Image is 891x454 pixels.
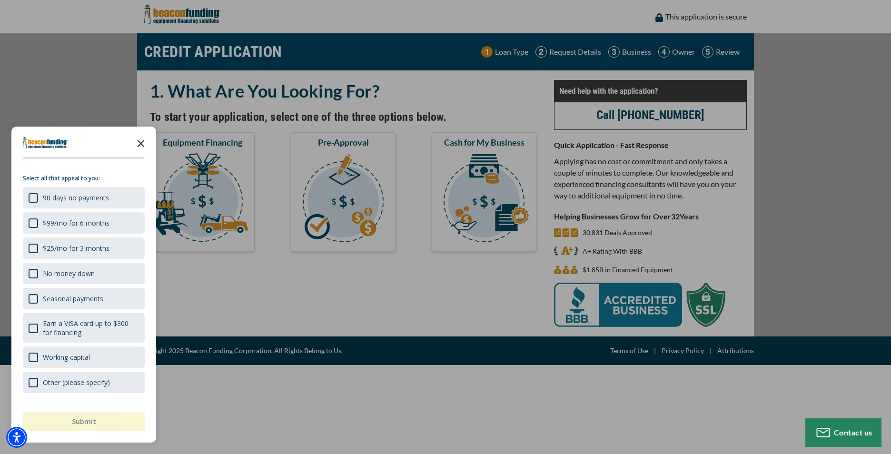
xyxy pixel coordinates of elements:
button: Contact us [805,418,881,447]
div: Accessibility Menu [6,427,27,448]
span: Contact us [834,428,872,437]
div: $99/mo for 6 months [43,218,109,227]
div: Working capital [43,353,90,362]
div: Seasonal payments [43,294,103,303]
div: 90 days no payments [23,187,145,208]
div: $25/mo for 3 months [23,237,145,259]
div: Working capital [23,346,145,368]
div: Other (please specify) [23,372,145,393]
div: Survey [11,127,156,443]
p: Select all that appeal to you: [23,174,145,183]
div: No money down [43,269,95,278]
div: Other (please specify) [43,378,110,387]
div: $25/mo for 3 months [43,244,109,253]
button: Submit [23,412,145,431]
div: Seasonal payments [23,288,145,309]
div: Earn a VISA card up to $300 for financing [43,319,139,337]
div: 90 days no payments [43,193,109,202]
button: Close the survey [131,133,150,152]
div: $99/mo for 6 months [23,212,145,234]
img: Company logo [23,137,68,148]
div: Earn a VISA card up to $300 for financing [23,313,145,343]
div: No money down [23,263,145,284]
